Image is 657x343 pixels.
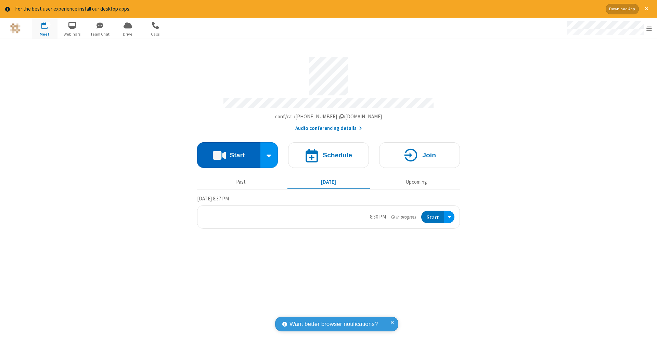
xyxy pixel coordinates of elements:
button: [DATE] [287,176,370,189]
span: Drive [115,31,141,37]
h4: Join [422,152,436,158]
section: Today's Meetings [197,195,460,229]
button: Close alert [641,4,652,14]
h4: Start [230,152,245,158]
span: Copy my meeting room link [275,113,382,120]
button: Copy my meeting room linkCopy my meeting room link [275,113,382,121]
em: in progress [391,214,416,220]
span: Webinars [60,31,85,37]
div: Open menu [561,18,657,39]
img: QA Selenium DO NOT DELETE OR CHANGE [10,23,21,34]
span: Want better browser notifications? [289,320,378,329]
button: Audio conferencing details [295,124,362,132]
button: Logo [2,18,28,39]
div: Start conference options [260,142,278,168]
button: Join [379,142,460,168]
h4: Schedule [323,152,352,158]
div: 1 [46,22,51,27]
span: Calls [143,31,168,37]
span: Meet [32,31,57,37]
div: For the best user experience install our desktop apps. [15,5,601,13]
button: Upcoming [375,176,458,189]
button: Past [200,176,282,189]
section: Account details [197,52,460,132]
span: [DATE] 8:37 PM [197,195,229,202]
button: Download App [606,4,639,14]
button: Start [197,142,260,168]
span: Team Chat [87,31,113,37]
button: Schedule [288,142,369,168]
div: 8:30 PM [370,213,386,221]
div: Open menu [444,211,454,223]
button: Start [421,211,444,223]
